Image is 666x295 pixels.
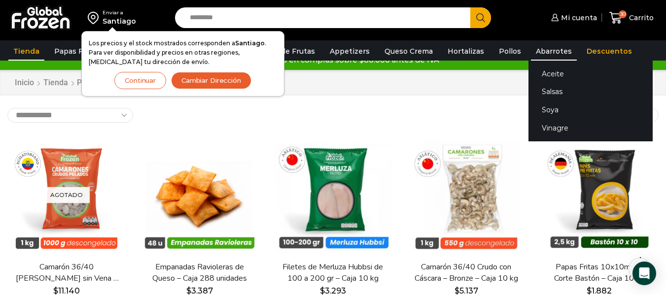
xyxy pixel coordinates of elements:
a: Tienda [43,77,69,89]
span: 30 [619,10,627,18]
div: Enviar a [103,9,136,16]
a: Filetes de Merluza Hubbsi de 100 a 200 gr – Caja 10 kg [280,262,386,284]
span: Mi cuenta [559,13,597,23]
a: Abarrotes [531,42,577,61]
nav: Breadcrumb [14,77,110,89]
a: Salsas [528,83,653,101]
div: Santiago [103,16,136,26]
a: Tienda [8,42,44,61]
a: Hortalizas [443,42,489,61]
p: Agotado [43,187,90,203]
a: Appetizers [325,42,375,61]
a: Papas Fritas [49,42,104,61]
div: Open Intercom Messenger [632,262,656,285]
a: Mi cuenta [549,8,597,28]
a: Pulpa de Frutas [253,42,320,61]
a: Papas Fritas 10x10mm – Corte Bastón – Caja 10 kg [546,262,653,284]
a: Camarón 36/40 [PERSON_NAME] sin Vena – Super Prime – Caja 10 kg [13,262,120,284]
button: Continuar [114,72,166,89]
p: Los precios y el stock mostrados corresponden a . Para ver disponibilidad y precios en otras regi... [89,38,277,67]
a: Aceite [528,65,653,83]
a: Inicio [14,77,35,89]
button: Cambiar Dirección [171,72,251,89]
a: Queso Crema [380,42,438,61]
strong: Santiago [235,39,265,47]
a: Descuentos [582,42,637,61]
select: Pedido de la tienda [7,108,133,123]
a: Pollos [494,42,526,61]
button: Search button [470,7,491,28]
a: Empanadas Ravioleras de Queso – Caja 288 unidades [146,262,253,284]
a: Camarón 36/40 Crudo con Cáscara – Bronze – Caja 10 kg [413,262,520,284]
a: Vinagre [528,119,653,137]
span: Carrito [627,13,654,23]
img: address-field-icon.svg [88,9,103,26]
span: Página 2 [77,78,108,87]
a: 30 Carrito [607,6,656,30]
a: Soya [528,101,653,119]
